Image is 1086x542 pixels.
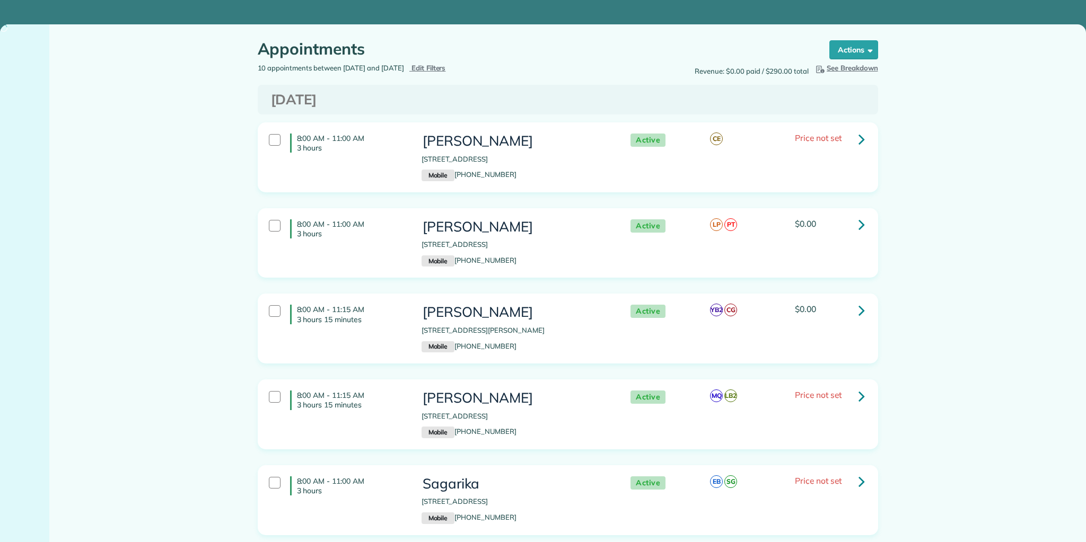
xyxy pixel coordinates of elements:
a: Mobile[PHONE_NUMBER] [422,342,516,350]
small: Mobile [422,427,454,438]
span: EB [710,475,723,488]
small: Mobile [422,255,454,267]
span: Edit Filters [411,64,446,72]
span: Active [630,476,665,490]
a: Edit Filters [409,64,446,72]
p: [STREET_ADDRESS] [422,411,609,422]
span: Active [630,305,665,318]
p: 3 hours 15 minutes [297,400,406,410]
span: SG [724,475,737,488]
span: PT [724,218,737,231]
span: CG [724,304,737,316]
span: CE [710,132,723,145]
span: $0.00 [795,218,816,229]
span: Price not set [795,475,842,486]
a: Mobile[PHONE_NUMBER] [422,256,516,264]
h3: [PERSON_NAME] [422,134,609,149]
h4: 8:00 AM - 11:15 AM [290,390,406,410]
span: LP [710,218,723,231]
h3: [PERSON_NAME] [422,390,609,406]
button: See Breakdown [814,63,878,74]
a: Mobile[PHONE_NUMBER] [422,170,516,179]
span: Price not set [795,132,842,143]
span: Price not set [795,389,842,400]
span: MQ [710,389,723,402]
p: 3 hours [297,143,406,153]
h3: [PERSON_NAME] [422,219,609,235]
small: Mobile [422,512,454,524]
div: 10 appointments between [DATE] and [DATE] [250,63,568,74]
p: [STREET_ADDRESS] [422,154,609,165]
p: 3 hours [297,229,406,238]
h1: Appointments [258,40,809,58]
a: Mobile[PHONE_NUMBER] [422,427,516,436]
p: [STREET_ADDRESS][PERSON_NAME] [422,325,609,336]
span: Active [630,219,665,233]
h3: Sagarika [422,476,609,492]
span: Active [630,390,665,404]
span: LB2 [724,389,737,402]
p: [STREET_ADDRESS] [422,496,609,507]
small: Mobile [422,170,454,181]
span: YB2 [710,304,723,316]
span: Active [630,134,665,147]
span: Revenue: $0.00 paid / $290.00 total [695,66,809,77]
h4: 8:00 AM - 11:00 AM [290,219,406,238]
p: [STREET_ADDRESS] [422,239,609,250]
small: Mobile [422,341,454,353]
button: Actions [829,40,878,59]
a: Mobile[PHONE_NUMBER] [422,513,516,521]
span: $0.00 [795,304,816,314]
h3: [PERSON_NAME] [422,305,609,320]
h4: 8:00 AM - 11:15 AM [290,305,406,324]
p: 3 hours 15 minutes [297,315,406,324]
h4: 8:00 AM - 11:00 AM [290,476,406,495]
p: 3 hours [297,486,406,495]
h3: [DATE] [271,92,865,108]
h4: 8:00 AM - 11:00 AM [290,134,406,153]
